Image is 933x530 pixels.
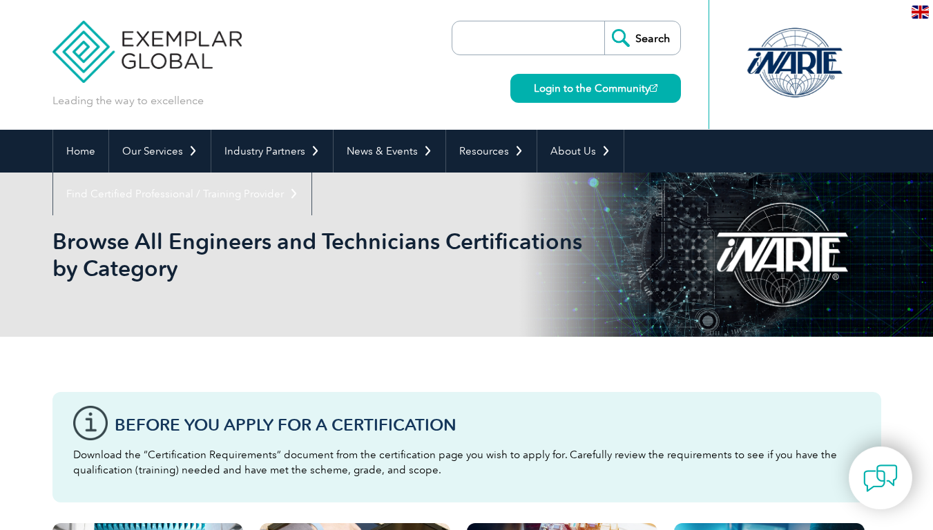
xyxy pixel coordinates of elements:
a: Find Certified Professional / Training Provider [53,173,311,215]
a: Industry Partners [211,130,333,173]
img: en [912,6,929,19]
h3: Before You Apply For a Certification [115,416,860,433]
img: contact-chat.png [863,461,898,495]
a: Login to the Community [510,74,681,103]
h1: Browse All Engineers and Technicians Certifications by Category [52,228,583,282]
a: Our Services [109,130,211,173]
a: News & Events [334,130,445,173]
img: open_square.png [650,84,657,92]
a: Home [53,130,108,173]
p: Leading the way to excellence [52,93,204,108]
p: Download the “Certification Requirements” document from the certification page you wish to apply ... [73,447,860,478]
input: Search [604,21,680,55]
a: Resources [446,130,537,173]
a: About Us [537,130,624,173]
